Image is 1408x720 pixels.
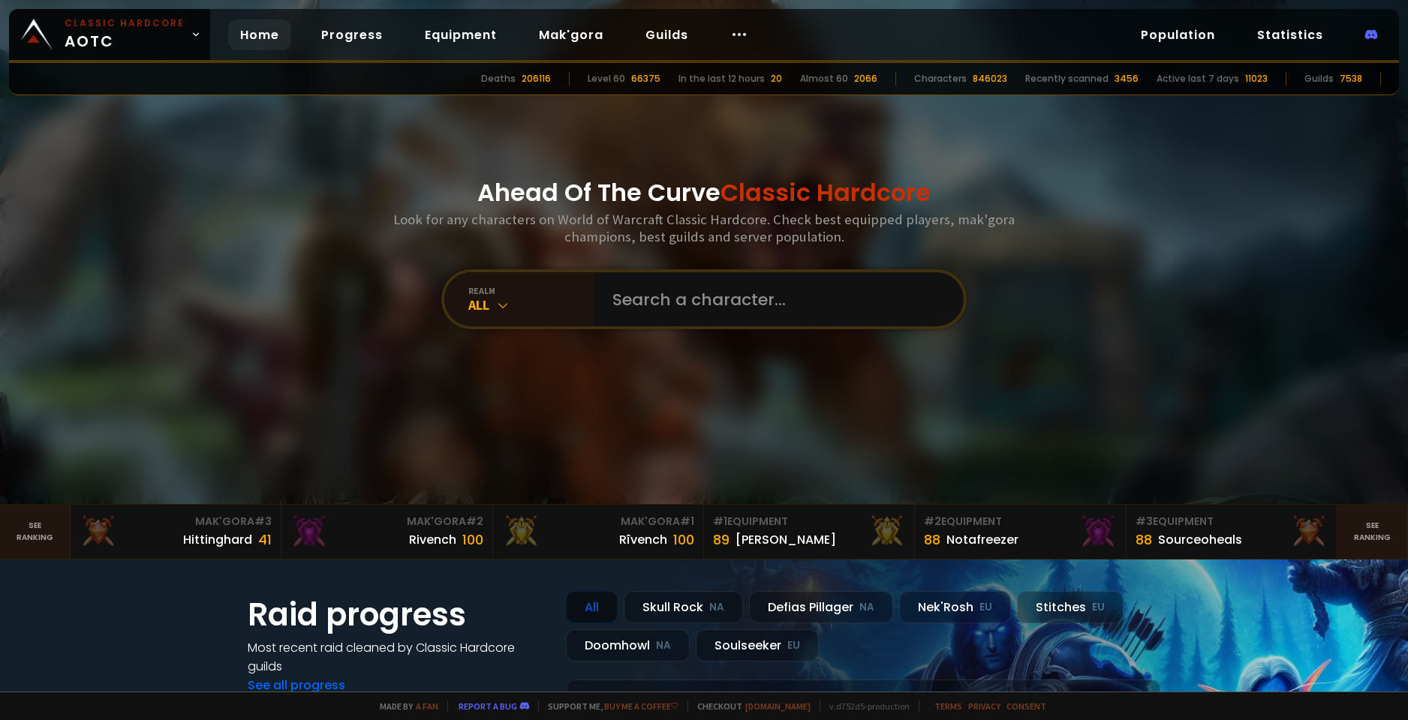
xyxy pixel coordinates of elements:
a: Statistics [1245,19,1335,50]
a: Terms [934,700,962,712]
div: Notafreezer [946,530,1018,549]
div: Active last 7 days [1157,72,1239,85]
h3: Look for any characters on World of Warcraft Classic Hardcore. Check best equipped players, mak'g... [387,211,1021,245]
div: 88 [924,529,940,550]
small: Classic Hardcore [65,16,185,30]
a: Progress [309,19,395,50]
span: Made by [371,700,438,712]
a: [DOMAIN_NAME] [745,700,811,712]
small: EU [1092,600,1105,615]
div: Mak'Gora [502,514,694,529]
a: Classic HardcoreAOTC [9,9,210,60]
small: EU [787,638,800,653]
a: a month agozgpetri on godDefias Pillager8 /90 [566,679,1160,719]
input: Search a character... [603,272,946,326]
a: Mak'Gora#3Hittinghard41 [71,505,281,559]
div: Rivench [409,530,456,549]
div: 20 [771,72,782,85]
div: realm [468,285,594,296]
span: # 2 [924,514,941,529]
div: Characters [914,72,967,85]
div: 11023 [1245,72,1268,85]
a: Home [228,19,291,50]
small: NA [656,638,671,653]
div: 100 [462,529,483,550]
div: 3456 [1115,72,1139,85]
div: Guilds [1304,72,1334,85]
span: # 3 [1136,514,1153,529]
a: See all progress [248,676,345,694]
div: Hittinghard [183,530,252,549]
span: # 3 [254,514,272,529]
h1: Ahead Of The Curve [477,175,931,211]
a: Mak'Gora#1Rîvench100 [493,505,704,559]
span: AOTC [65,16,185,52]
div: Rîvench [619,530,667,549]
div: Equipment [924,514,1116,529]
small: EU [979,600,992,615]
a: Report a bug [459,700,517,712]
div: Soulseeker [696,629,819,661]
a: Equipment [413,19,509,50]
div: 100 [673,529,694,550]
div: All [468,296,594,313]
span: Support me, [538,700,678,712]
h4: Most recent raid cleaned by Classic Hardcore guilds [248,638,548,676]
span: # 2 [466,514,483,529]
div: Mak'Gora [290,514,483,529]
div: All [566,591,618,623]
a: #1Equipment89[PERSON_NAME] [704,505,915,559]
span: Classic Hardcore [721,175,931,209]
div: 89 [713,529,730,550]
span: # 1 [713,514,727,529]
a: Mak'gora [527,19,615,50]
a: a fan [416,700,438,712]
a: #2Equipment88Notafreezer [915,505,1126,559]
div: 66375 [631,72,660,85]
div: Sourceoheals [1158,530,1242,549]
div: Almost 60 [800,72,848,85]
a: Buy me a coffee [604,700,678,712]
div: Deaths [481,72,516,85]
div: Skull Rock [624,591,743,623]
div: Nek'Rosh [899,591,1011,623]
div: Equipment [713,514,905,529]
div: 846023 [973,72,1007,85]
div: Stitches [1017,591,1124,623]
div: In the last 12 hours [678,72,765,85]
div: Equipment [1136,514,1328,529]
div: Defias Pillager [749,591,893,623]
div: Recently scanned [1025,72,1109,85]
a: Guilds [633,19,700,50]
div: 2066 [854,72,877,85]
div: 206116 [522,72,551,85]
a: Mak'Gora#2Rivench100 [281,505,492,559]
div: Level 60 [588,72,625,85]
a: Privacy [968,700,1000,712]
div: 41 [258,529,272,550]
div: 88 [1136,529,1152,550]
div: [PERSON_NAME] [736,530,836,549]
span: v. d752d5 - production [820,700,910,712]
div: Mak'Gora [80,514,272,529]
a: Consent [1006,700,1046,712]
small: NA [709,600,724,615]
a: #3Equipment88Sourceoheals [1127,505,1337,559]
small: NA [859,600,874,615]
div: Doomhowl [566,629,690,661]
div: 7538 [1340,72,1362,85]
a: Seeranking [1337,505,1408,559]
span: # 1 [680,514,694,529]
span: Checkout [687,700,811,712]
h1: Raid progress [248,591,548,638]
a: Population [1129,19,1227,50]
